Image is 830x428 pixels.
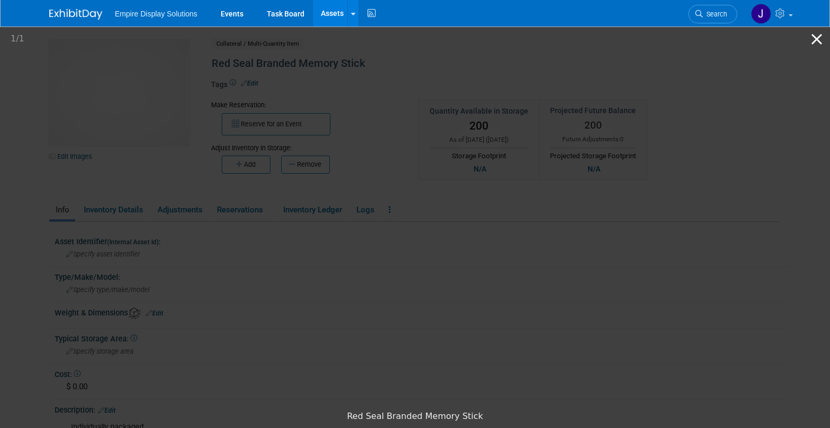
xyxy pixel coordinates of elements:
a: Search [688,5,737,23]
button: Close gallery [803,27,830,52]
img: Jane Paolucci [751,4,771,24]
span: Empire Display Solutions [115,10,198,18]
span: Search [703,10,727,18]
span: 1 [11,33,16,44]
img: ExhibitDay [49,9,102,20]
span: 1 [19,33,24,44]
